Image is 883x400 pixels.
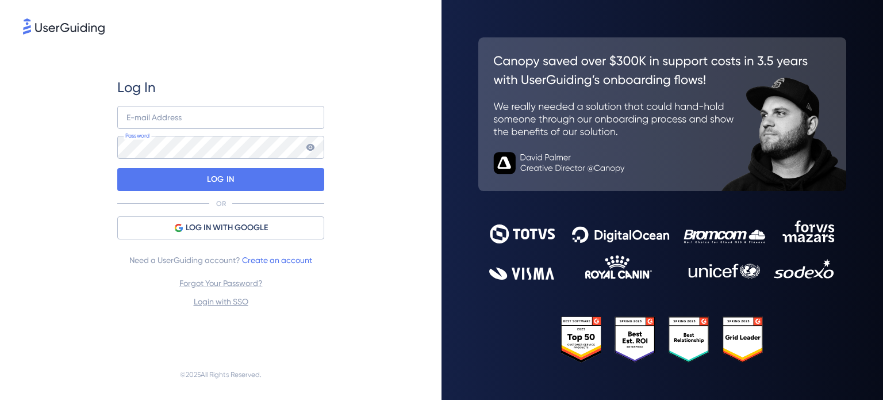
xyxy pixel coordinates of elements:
[179,279,263,288] a: Forgot Your Password?
[242,256,312,265] a: Create an account
[478,37,846,192] img: 26c0aa7c25a843aed4baddd2b5e0fa68.svg
[180,368,262,382] span: © 2025 All Rights Reserved.
[216,199,226,208] p: OR
[194,297,248,306] a: Login with SSO
[23,18,105,35] img: 8faab4ba6bc7696a72372aa768b0286c.svg
[207,170,234,189] p: LOG IN
[117,106,324,129] input: example@company.com
[117,78,156,97] span: Log In
[561,317,763,363] img: 25303e33045975176eb484905ab012ff.svg
[489,220,835,279] img: 9302ce2ac39453076f5bc0f2f2ca889b.svg
[129,253,312,267] span: Need a UserGuiding account?
[186,221,268,235] span: LOG IN WITH GOOGLE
